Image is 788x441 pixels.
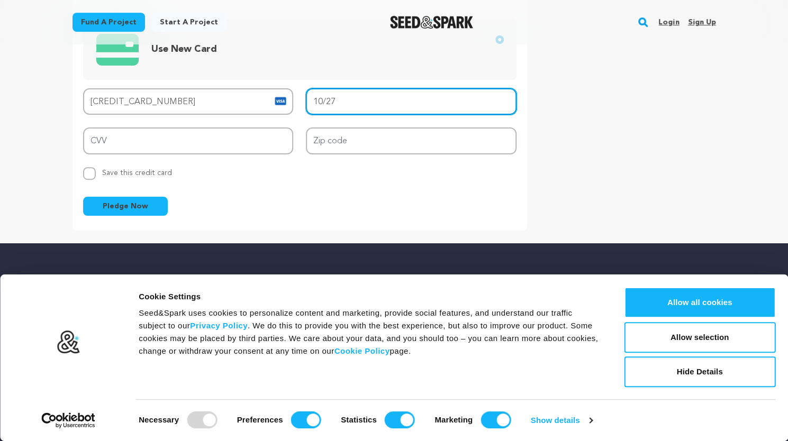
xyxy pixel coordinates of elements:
[139,307,600,357] div: Seed&Spark uses cookies to personalize content and marketing, provide social features, and unders...
[434,415,473,424] strong: Marketing
[624,322,775,353] button: Allow selection
[139,415,179,424] strong: Necessary
[624,287,775,318] button: Allow all cookies
[83,88,294,115] input: Card number
[658,14,679,31] a: Login
[103,201,148,212] span: Pledge Now
[57,330,80,354] img: logo
[237,415,283,424] strong: Preferences
[624,356,775,387] button: Hide Details
[341,415,377,424] strong: Statistics
[83,197,168,216] button: Pledge Now
[151,44,217,54] span: Use New Card
[102,165,172,177] span: Save this credit card
[390,16,473,29] img: Seed&Spark Logo Dark Mode
[96,27,139,71] img: credit card icons
[334,346,390,355] a: Cookie Policy
[390,16,473,29] a: Seed&Spark Homepage
[531,412,592,428] a: Show details
[73,13,145,32] a: Fund a project
[306,127,517,154] input: Zip code
[274,95,287,107] img: card icon
[83,127,294,154] input: CVV
[151,13,227,32] a: Start a project
[139,290,600,303] div: Cookie Settings
[687,14,715,31] a: Sign up
[306,88,517,115] input: MM/YY
[22,412,115,428] a: Usercentrics Cookiebot - opens in a new window
[190,321,248,330] a: Privacy Policy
